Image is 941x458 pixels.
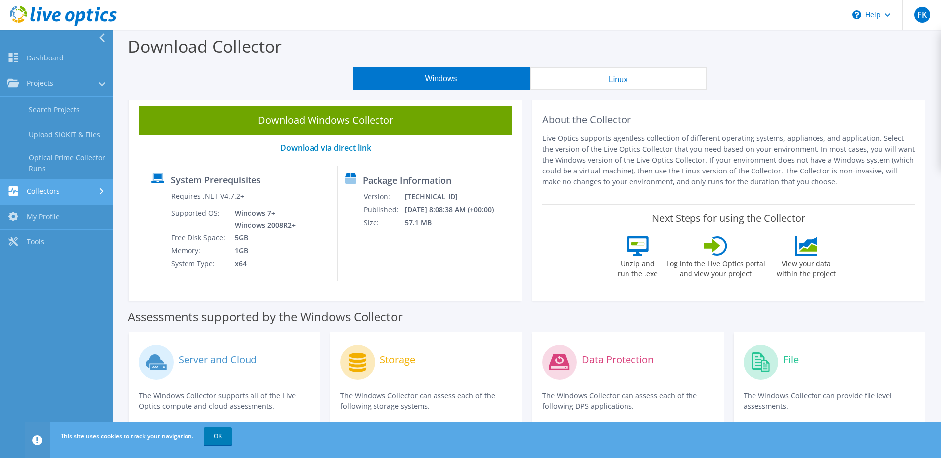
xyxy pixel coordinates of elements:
label: Package Information [363,175,451,185]
td: System Type: [171,257,227,270]
label: Assessments supported by the Windows Collector [128,312,403,322]
label: Download Collector [128,35,282,57]
label: Requires .NET V4.7.2+ [171,191,244,201]
p: The Windows Collector can provide file level assessments. [744,390,915,412]
label: File [783,355,799,365]
label: Log into the Live Optics portal and view your project [666,256,766,279]
a: Download via direct link [280,142,371,153]
label: View your data within the project [771,256,842,279]
label: Next Steps for using the Collector [652,212,805,224]
p: Live Optics supports agentless collection of different operating systems, appliances, and applica... [542,133,916,187]
td: Windows 7+ Windows 2008R2+ [227,207,298,231]
td: Free Disk Space: [171,231,227,244]
label: Unzip and run the .exe [615,256,661,279]
td: [DATE] 8:08:38 AM (+00:00) [404,203,507,216]
label: Data Protection [582,355,654,365]
label: Storage [380,355,415,365]
td: Memory: [171,244,227,257]
p: The Windows Collector can assess each of the following DPS applications. [542,390,714,412]
td: x64 [227,257,298,270]
td: [TECHNICAL_ID] [404,190,507,203]
td: 5GB [227,231,298,244]
td: 1GB [227,244,298,257]
button: Windows [353,67,530,90]
span: FK [914,7,930,23]
td: Published: [363,203,404,216]
label: System Prerequisites [171,175,261,185]
button: Linux [530,67,707,90]
label: Server and Cloud [179,355,257,365]
h2: About the Collector [542,114,916,126]
td: Version: [363,190,404,203]
td: Supported OS: [171,207,227,231]
p: The Windows Collector supports all of the Live Optics compute and cloud assessments. [139,390,311,412]
a: OK [204,427,232,445]
td: Size: [363,216,404,229]
svg: \n [852,10,861,19]
span: This site uses cookies to track your navigation. [61,432,193,440]
td: 57.1 MB [404,216,507,229]
a: Download Windows Collector [139,106,512,135]
p: The Windows Collector can assess each of the following storage systems. [340,390,512,412]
